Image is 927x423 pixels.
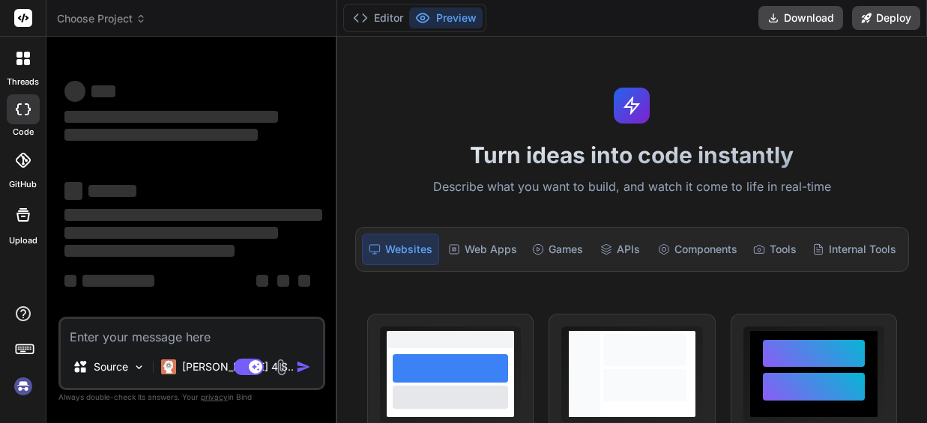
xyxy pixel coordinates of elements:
[10,374,36,399] img: signin
[256,275,268,287] span: ‌
[273,359,290,376] img: attachment
[592,234,649,265] div: APIs
[347,7,409,28] button: Editor
[64,209,322,221] span: ‌
[296,359,311,374] img: icon
[91,85,115,97] span: ‌
[64,182,82,200] span: ‌
[7,76,39,88] label: threads
[852,6,920,30] button: Deploy
[652,234,743,265] div: Components
[133,361,145,374] img: Pick Models
[58,390,325,404] p: Always double-check its answers. Your in Bind
[161,359,176,374] img: Claude 4 Sonnet
[13,126,34,139] label: code
[806,234,902,265] div: Internal Tools
[64,81,85,102] span: ‌
[758,6,843,30] button: Download
[64,275,76,287] span: ‌
[346,141,918,168] h1: Turn ideas into code instantly
[409,7,483,28] button: Preview
[346,177,918,197] p: Describe what you want to build, and watch it come to life in real-time
[9,234,37,247] label: Upload
[94,359,128,374] p: Source
[9,178,37,191] label: GitHub
[182,359,294,374] p: [PERSON_NAME] 4 S..
[201,392,228,401] span: privacy
[362,234,439,265] div: Websites
[64,227,278,239] span: ‌
[88,185,136,197] span: ‌
[298,275,310,287] span: ‌
[746,234,803,265] div: Tools
[64,111,278,123] span: ‌
[442,234,523,265] div: Web Apps
[64,129,258,141] span: ‌
[82,275,154,287] span: ‌
[526,234,589,265] div: Games
[57,11,146,26] span: Choose Project
[277,275,289,287] span: ‌
[64,245,235,257] span: ‌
